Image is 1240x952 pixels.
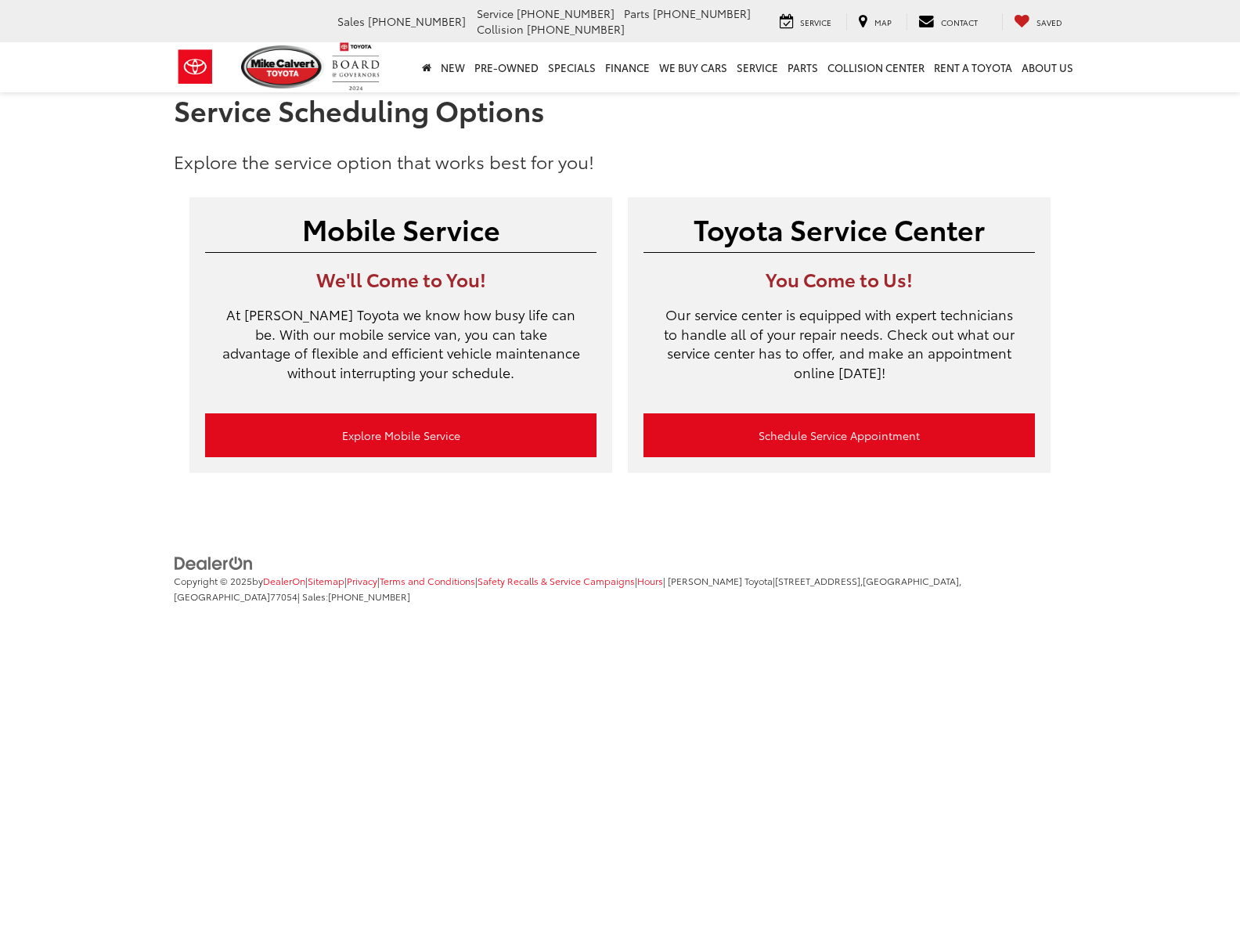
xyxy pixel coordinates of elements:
[823,42,929,92] a: Collision Center
[174,574,252,587] span: Copyright © 2025
[337,13,365,29] span: Sales
[252,574,305,587] span: by
[1002,13,1074,31] a: My Saved Vehicles
[907,13,989,31] a: Contact
[643,269,1035,289] h3: You Come to Us!
[166,41,225,92] img: Toyota
[205,269,597,289] h3: We'll Come to You!
[205,413,597,457] a: Explore Mobile Service
[417,42,436,92] a: Home
[768,13,843,31] a: Service
[470,42,543,92] a: Pre-Owned
[174,94,1066,125] h1: Service Scheduling Options
[475,574,635,587] span: |
[436,42,470,92] a: New
[800,16,831,28] span: Service
[308,574,344,587] a: Sitemap
[368,13,466,29] span: [PHONE_NUMBER]
[174,554,254,570] a: DealerOn
[477,21,524,37] span: Collision
[527,21,625,37] span: [PHONE_NUMBER]
[635,574,663,587] span: |
[653,5,751,21] span: [PHONE_NUMBER]
[863,574,961,587] span: [GEOGRAPHIC_DATA],
[637,574,663,587] a: Hours
[477,5,514,21] span: Service
[732,42,783,92] a: Service
[929,42,1017,92] a: Rent a Toyota
[874,16,892,28] span: Map
[1017,42,1078,92] a: About Us
[517,5,615,21] span: [PHONE_NUMBER]
[205,305,597,398] p: At [PERSON_NAME] Toyota we know how busy life can be. With our mobile service van, you can take a...
[377,574,475,587] span: |
[846,13,903,31] a: Map
[174,149,1066,174] p: Explore the service option that works best for you!
[380,574,475,587] a: Terms and Conditions
[600,42,654,92] a: Finance
[344,574,377,587] span: |
[174,555,254,572] img: DealerOn
[624,5,650,21] span: Parts
[478,574,635,587] a: Safety Recalls & Service Campaigns, Opens in a new tab
[305,574,344,587] span: |
[328,590,410,603] span: [PHONE_NUMBER]
[297,590,410,603] span: | Sales:
[1036,16,1062,28] span: Saved
[263,574,305,587] a: DealerOn Home Page
[654,42,732,92] a: WE BUY CARS
[347,574,377,587] a: Privacy
[174,590,270,603] span: [GEOGRAPHIC_DATA]
[643,413,1035,457] a: Schedule Service Appointment
[783,42,823,92] a: Parts
[543,42,600,92] a: Specials
[643,213,1035,244] h2: Toyota Service Center
[775,574,863,587] span: [STREET_ADDRESS],
[663,574,773,587] span: | [PERSON_NAME] Toyota
[941,16,978,28] span: Contact
[270,590,297,603] span: 77054
[643,305,1035,398] p: Our service center is equipped with expert technicians to handle all of your repair needs. Check ...
[205,213,597,244] h2: Mobile Service
[241,45,324,88] img: Mike Calvert Toyota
